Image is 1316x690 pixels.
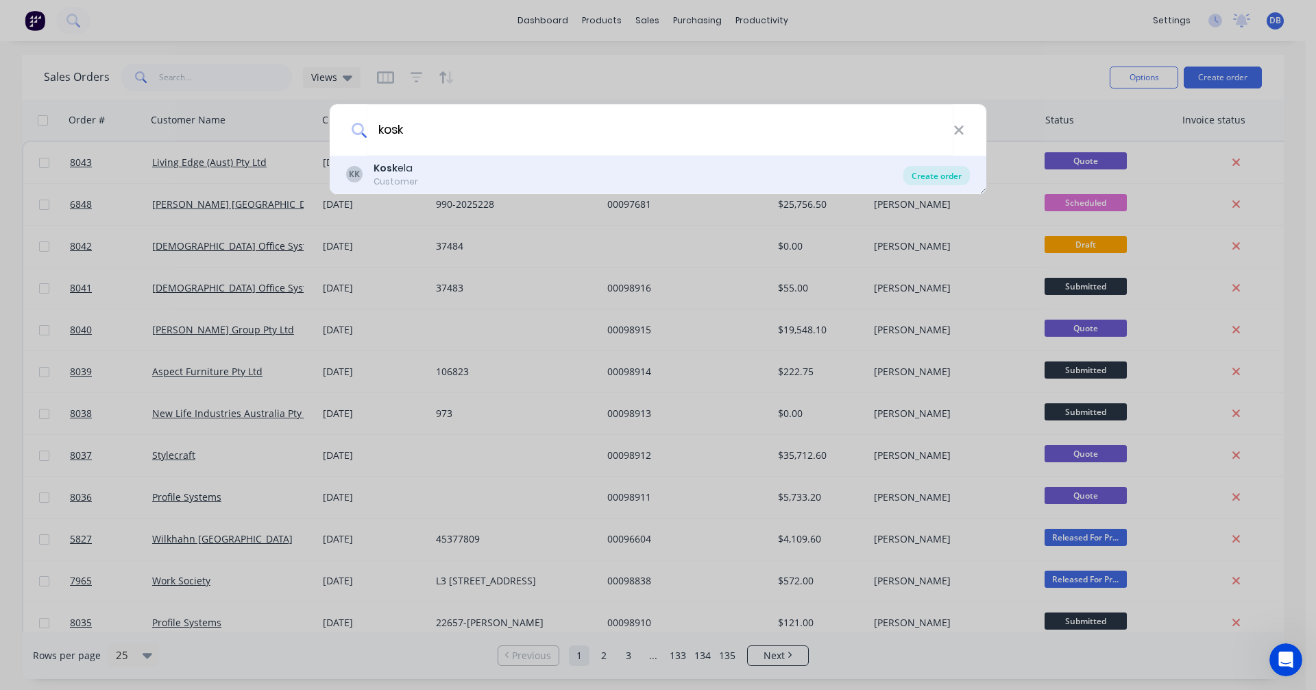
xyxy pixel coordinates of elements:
[374,161,418,176] div: ela
[903,166,970,185] div: Create order
[374,176,418,188] div: Customer
[1269,643,1302,676] iframe: Intercom live chat
[346,166,363,182] div: KK
[374,161,398,175] b: Kosk
[367,104,953,156] input: Enter a customer name to create a new order...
